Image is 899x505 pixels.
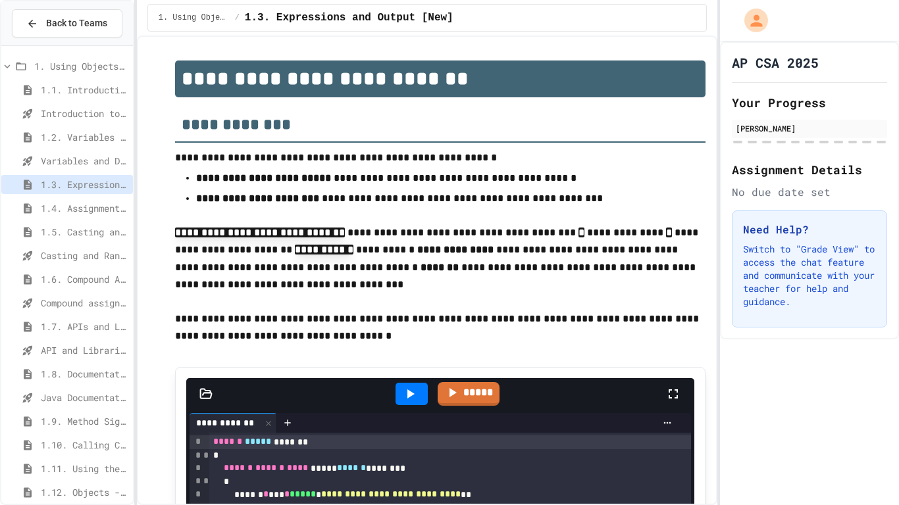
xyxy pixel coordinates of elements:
p: Switch to "Grade View" to access the chat feature and communicate with your teacher for help and ... [743,243,876,308]
span: / [235,12,240,23]
span: Casting and Ranges of variables - Quiz [41,249,128,262]
span: 1.3. Expressions and Output [New] [245,10,453,26]
div: My Account [731,5,771,36]
span: 1.12. Objects - Instances of Classes [41,485,128,499]
span: 1. Using Objects and Methods [34,59,128,73]
h3: Need Help? [743,222,876,237]
h2: Assignment Details [732,160,887,179]
div: No due date set [732,184,887,200]
span: 1.1. Introduction to Algorithms, Programming, and Compilers [41,83,128,97]
span: Back to Teams [46,16,107,30]
h1: AP CSA 2025 [732,53,819,72]
span: 1.7. APIs and Libraries [41,320,128,333]
span: Compound assignment operators - Quiz [41,296,128,310]
span: 1.4. Assignment and Input [41,201,128,215]
h2: Your Progress [732,93,887,112]
span: 1. Using Objects and Methods [159,12,230,23]
span: 1.3. Expressions and Output [New] [41,178,128,191]
span: 1.8. Documentation with Comments and Preconditions [41,367,128,381]
span: Variables and Data Types - Quiz [41,154,128,168]
div: [PERSON_NAME] [736,122,883,134]
span: 1.9. Method Signatures [41,414,128,428]
span: 1.11. Using the Math Class [41,462,128,475]
span: 1.6. Compound Assignment Operators [41,272,128,286]
span: Java Documentation with Comments - Topic 1.8 [41,391,128,404]
span: Introduction to Algorithms, Programming, and Compilers [41,107,128,120]
span: API and Libraries - Topic 1.7 [41,343,128,357]
span: 1.2. Variables and Data Types [41,130,128,144]
span: 1.5. Casting and Ranges of Values [41,225,128,239]
iframe: chat widget [844,452,886,492]
button: Back to Teams [12,9,122,37]
span: 1.10. Calling Class Methods [41,438,128,452]
iframe: chat widget [790,395,886,451]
